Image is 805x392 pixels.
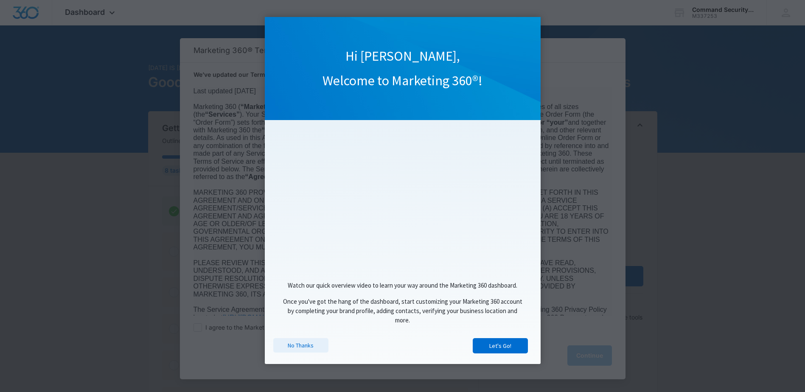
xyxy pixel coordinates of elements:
[283,297,522,325] span: Once you've got the hang of the dashboard, start customizing your Marketing 360 account by comple...
[265,72,541,90] h1: Welcome to Marketing 360®!
[288,281,517,289] span: Watch our quick overview video to learn your way around the Marketing 360 dashboard.
[265,48,541,65] h1: Hi [PERSON_NAME],
[273,338,328,353] a: No Thanks
[473,338,528,353] a: Let's Go!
